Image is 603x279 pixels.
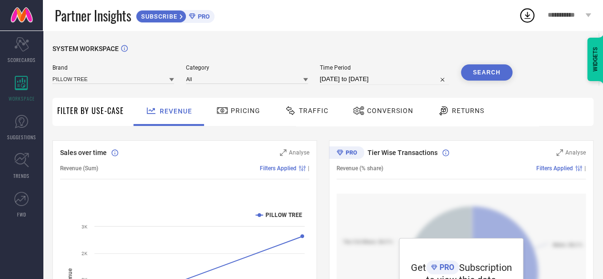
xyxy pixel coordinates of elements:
[289,149,309,156] span: Analyse
[260,165,296,172] span: Filters Applied
[280,149,286,156] svg: Zoom
[52,45,119,52] span: SYSTEM WORKSPACE
[60,149,107,156] span: Sales over time
[55,6,131,25] span: Partner Insights
[308,165,309,172] span: |
[320,73,449,85] input: Select time period
[17,211,26,218] span: FWD
[584,165,586,172] span: |
[452,107,484,114] span: Returns
[556,149,563,156] svg: Zoom
[136,8,215,23] a: SUBSCRIBEPRO
[320,64,449,71] span: Time Period
[299,107,328,114] span: Traffic
[8,56,36,63] span: SCORECARDS
[461,64,512,81] button: Search
[60,165,98,172] span: Revenue (Sum)
[437,263,454,272] span: PRO
[52,64,174,71] span: Brand
[266,212,302,218] text: PILLOW TREE
[136,13,180,20] span: SUBSCRIBE
[9,95,35,102] span: WORKSPACE
[82,251,88,256] text: 2K
[186,64,307,71] span: Category
[82,224,88,229] text: 3K
[13,172,30,179] span: TRENDS
[411,262,426,273] span: Get
[337,165,383,172] span: Revenue (% share)
[329,146,364,161] div: Premium
[565,149,586,156] span: Analyse
[160,107,192,115] span: Revenue
[367,107,413,114] span: Conversion
[7,134,36,141] span: SUGGESTIONS
[519,7,536,24] div: Open download list
[195,13,210,20] span: PRO
[57,105,124,116] span: Filter By Use-Case
[459,262,512,273] span: Subscription
[368,149,438,156] span: Tier Wise Transactions
[536,165,573,172] span: Filters Applied
[231,107,260,114] span: Pricing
